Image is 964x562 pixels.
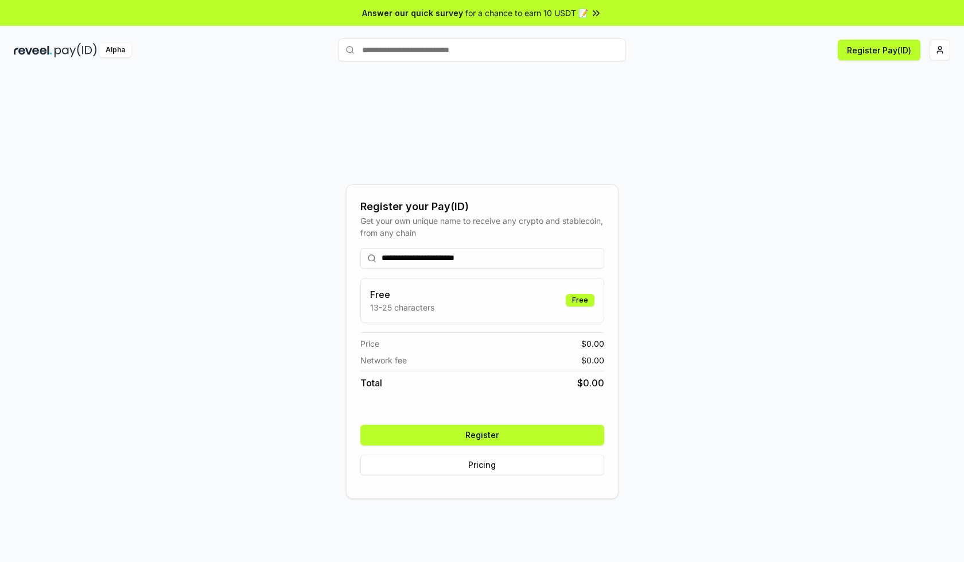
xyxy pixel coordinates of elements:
button: Register [360,425,604,445]
div: Alpha [99,43,131,57]
span: for a chance to earn 10 USDT 📝 [465,7,588,19]
span: $ 0.00 [581,354,604,366]
span: Network fee [360,354,407,366]
span: Price [360,338,379,350]
h3: Free [370,288,434,301]
img: pay_id [55,43,97,57]
div: Free [566,294,594,307]
p: 13-25 characters [370,301,434,313]
div: Get your own unique name to receive any crypto and stablecoin, from any chain [360,215,604,239]
button: Pricing [360,455,604,475]
div: Register your Pay(ID) [360,199,604,215]
img: reveel_dark [14,43,52,57]
span: $ 0.00 [581,338,604,350]
button: Register Pay(ID) [838,40,920,60]
span: Total [360,376,382,390]
span: Answer our quick survey [362,7,463,19]
span: $ 0.00 [577,376,604,390]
